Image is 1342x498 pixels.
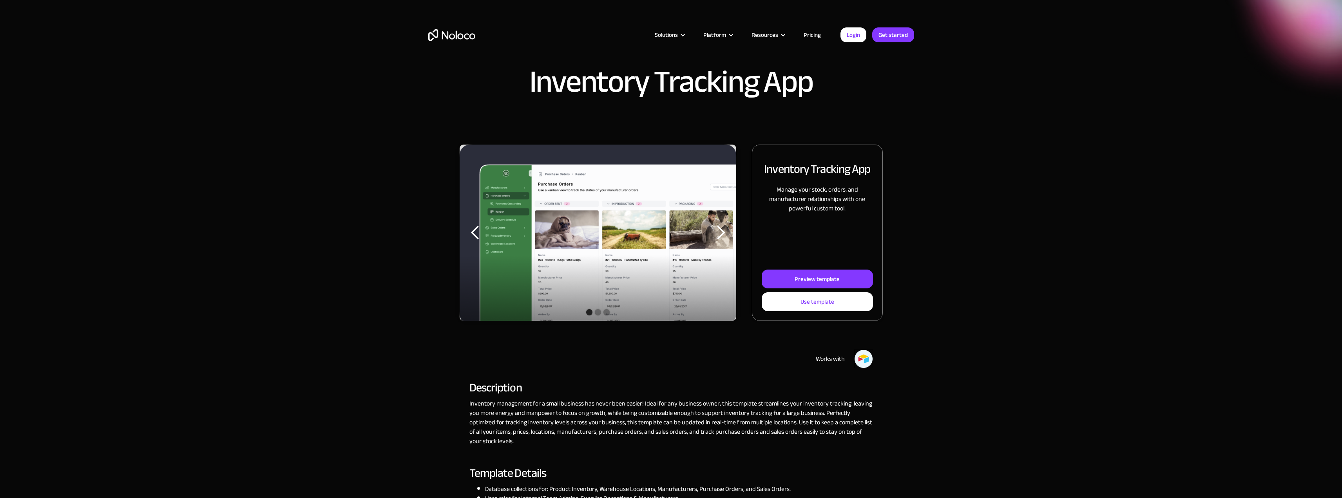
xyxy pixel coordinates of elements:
[764,161,870,177] h2: Inventory Tracking App
[795,274,840,284] div: Preview template
[469,469,828,476] h2: Template Details
[460,145,737,321] div: carousel
[752,30,778,40] div: Resources
[800,297,834,307] div: Use template
[485,484,828,494] li: Database collections for: Product Inventory, Warehouse Locations, Manufacturers, Purchase Orders,...
[703,30,726,40] div: Platform
[762,185,873,213] p: Manage your stock, orders, and manufacturer relationships with one powerful custom tool.
[460,145,491,321] div: previous slide
[460,145,737,321] div: 1 of 3
[762,270,873,288] a: Preview template
[428,29,475,41] a: home
[762,292,873,311] a: Use template
[705,145,736,321] div: next slide
[854,350,873,368] img: Airtable
[794,30,831,40] a: Pricing
[742,30,794,40] div: Resources
[603,309,610,315] div: Show slide 3 of 3
[469,399,873,446] p: Inventory management for a small business has never been easier! Ideal for any business owner, th...
[694,30,742,40] div: Platform
[645,30,694,40] div: Solutions
[586,309,592,315] div: Show slide 1 of 3
[529,66,813,98] h1: Inventory Tracking App
[816,354,845,364] div: Works with
[595,309,601,315] div: Show slide 2 of 3
[655,30,678,40] div: Solutions
[469,384,873,391] h2: Description
[840,27,866,42] a: Login
[872,27,914,42] a: Get started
